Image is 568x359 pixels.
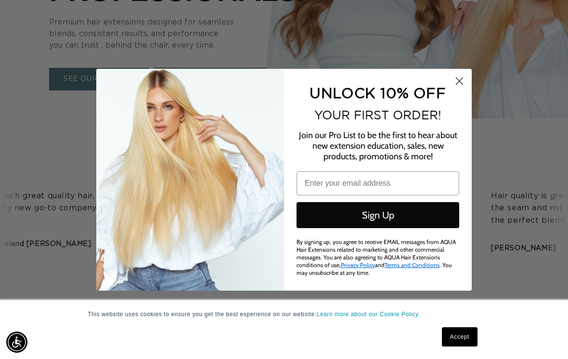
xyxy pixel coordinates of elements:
span: UNLOCK 10% OFF [310,85,446,101]
a: Accept [442,327,478,346]
img: daab8b0d-f573-4e8c-a4d0-05ad8d765127.png [96,69,284,291]
iframe: Chat Widget [520,313,568,359]
p: This website uses cookies to ensure you get the best experience on our website. [88,310,480,319]
a: Learn more about our Cookie Policy. [317,311,420,318]
span: YOUR FIRST ORDER! [314,108,441,122]
span: By signing up, you agree to receive EMAIL messages from AQUA Hair Extensions related to marketing... [297,238,456,276]
button: Sign Up [297,202,459,228]
div: Accessibility Menu [6,332,27,353]
a: Terms and Conditions [385,261,439,269]
span: Join our Pro List to be the first to hear about new extension education, sales, new products, pro... [299,130,457,162]
button: Close dialog [451,73,468,90]
a: Privacy Policy [341,261,375,269]
input: Enter your email address [297,171,459,195]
